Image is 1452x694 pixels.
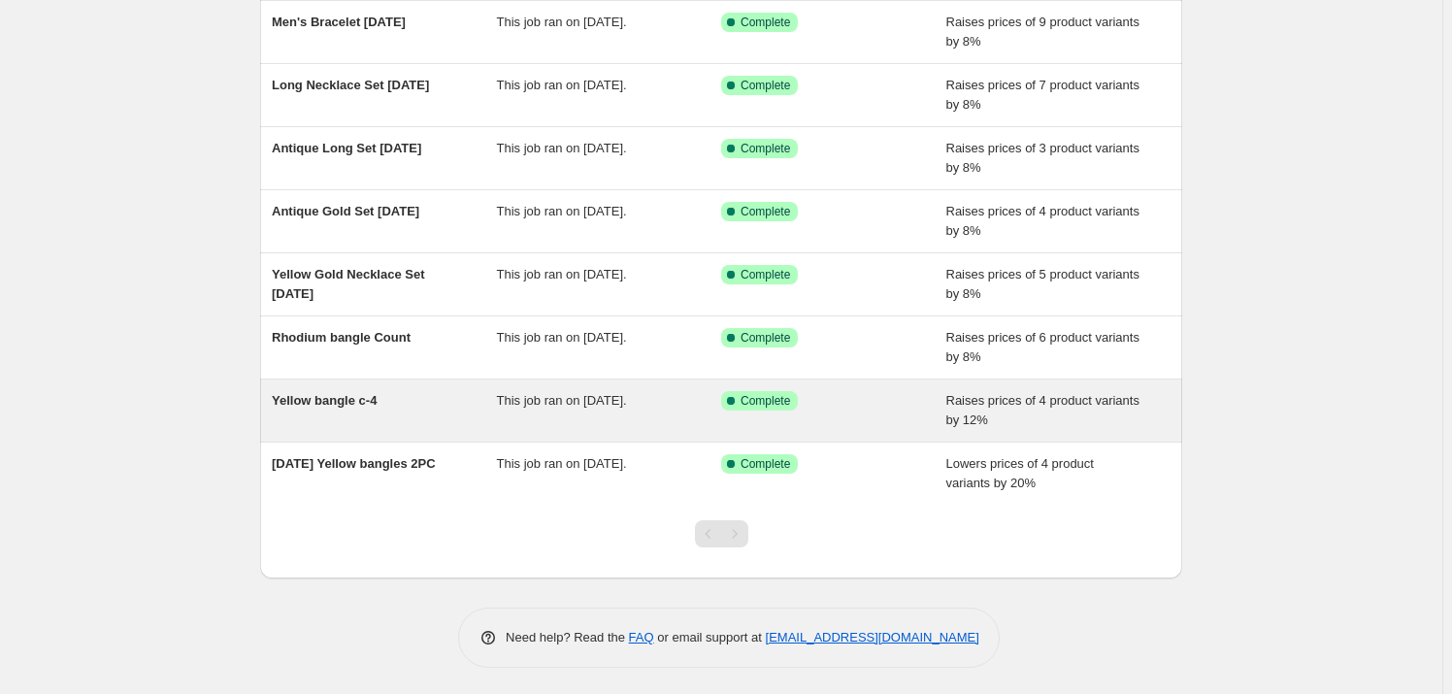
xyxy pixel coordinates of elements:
[741,141,790,156] span: Complete
[946,78,1139,112] span: Raises prices of 7 product variants by 8%
[272,15,406,29] span: Men's Bracelet [DATE]
[654,630,766,644] span: or email support at
[272,78,429,92] span: Long Necklace Set [DATE]
[741,393,790,409] span: Complete
[946,267,1139,301] span: Raises prices of 5 product variants by 8%
[272,393,377,408] span: Yellow bangle c-4
[272,267,425,301] span: Yellow Gold Necklace Set [DATE]
[946,204,1139,238] span: Raises prices of 4 product variants by 8%
[946,330,1139,364] span: Raises prices of 6 product variants by 8%
[497,141,627,155] span: This job ran on [DATE].
[946,15,1139,49] span: Raises prices of 9 product variants by 8%
[629,630,654,644] a: FAQ
[506,630,629,644] span: Need help? Read the
[272,456,436,471] span: [DATE] Yellow bangles 2PC
[695,520,748,547] nav: Pagination
[741,330,790,346] span: Complete
[272,141,421,155] span: Antique Long Set [DATE]
[497,15,627,29] span: This job ran on [DATE].
[272,204,419,218] span: Antique Gold Set [DATE]
[497,78,627,92] span: This job ran on [DATE].
[272,330,411,345] span: Rhodium bangle Count
[946,393,1139,427] span: Raises prices of 4 product variants by 12%
[741,15,790,30] span: Complete
[741,204,790,219] span: Complete
[741,267,790,282] span: Complete
[497,330,627,345] span: This job ran on [DATE].
[497,456,627,471] span: This job ran on [DATE].
[497,204,627,218] span: This job ran on [DATE].
[497,393,627,408] span: This job ran on [DATE].
[766,630,979,644] a: [EMAIL_ADDRESS][DOMAIN_NAME]
[946,141,1139,175] span: Raises prices of 3 product variants by 8%
[946,456,1094,490] span: Lowers prices of 4 product variants by 20%
[741,78,790,93] span: Complete
[497,267,627,281] span: This job ran on [DATE].
[741,456,790,472] span: Complete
